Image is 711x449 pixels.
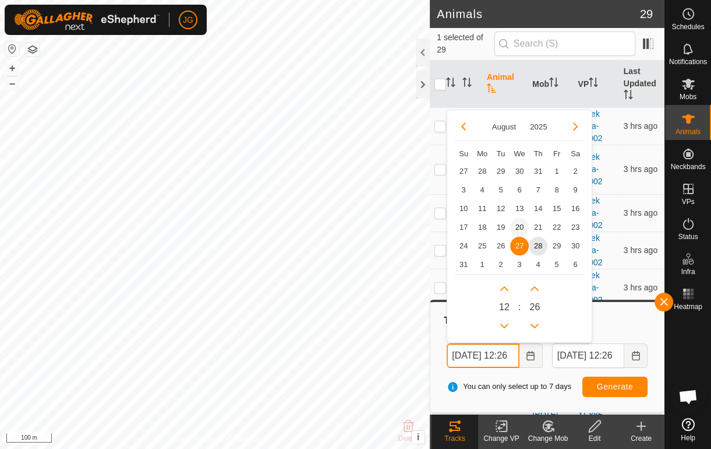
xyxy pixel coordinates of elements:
span: 28 Aug 2025, 8:55 am [624,164,657,174]
td: 4 [473,181,491,199]
button: Choose Date [624,343,648,368]
span: 16 [566,199,585,218]
span: 11 [473,199,491,218]
span: 1 [547,162,566,181]
td: 2 [491,255,510,274]
td: 26 [491,237,510,255]
a: Creek extra-VP002 [578,196,603,230]
td: 9 [566,181,585,199]
span: 26 [529,300,540,314]
td: 27 [454,162,473,181]
th: Last Updated [619,61,664,108]
span: Mobs [680,93,696,100]
td: 14 [529,199,547,218]
td: 12 [491,199,510,218]
p-sorticon: Activate to sort [446,79,455,89]
button: Reset Map [5,42,19,56]
span: Help [681,434,695,441]
span: Heatmap [674,303,702,310]
a: Creek extra-VP002 [578,233,603,267]
span: i [417,432,419,442]
span: Schedules [671,23,704,30]
p-sorticon: Activate to sort [462,79,472,89]
div: Tracks [442,314,652,328]
td: 2 [566,162,585,181]
th: Mob [528,61,573,108]
td: 22 [547,218,566,237]
td: 20 [510,218,529,237]
span: 28 Aug 2025, 8:55 am [624,283,657,292]
span: 1 selected of 29 [437,31,494,56]
td: 13 [510,199,529,218]
span: 31 [454,255,473,274]
button: Previous Month [454,117,473,136]
div: Change VP [478,433,525,444]
button: Choose Year [525,120,552,134]
button: i [412,431,425,444]
td: 7 [529,181,547,199]
p-button: Next Minute [525,279,544,298]
span: Mo [477,149,487,158]
span: 29 [640,5,653,23]
button: Map Layers [26,43,40,57]
td: 28 [473,162,491,181]
p-button: Previous Hour [495,317,514,335]
p-sorticon: Activate to sort [549,79,558,89]
p-button: Previous Minute [525,317,544,335]
button: – [5,76,19,90]
span: 27 [510,237,529,255]
span: Animals [675,128,701,135]
span: 3 [510,255,529,274]
span: 28 [529,237,547,255]
td: 1 [473,255,491,274]
a: Creek extra-VP002 [578,109,603,143]
td: 15 [547,199,566,218]
td: 18 [473,218,491,237]
div: Create [618,433,664,444]
a: Privacy Policy [169,434,213,444]
td: 8 [547,181,566,199]
button: Choose Date [519,343,543,368]
td: 25 [473,237,491,255]
td: 5 [547,255,566,274]
span: You can only select up to 7 days [447,381,571,392]
td: 10 [454,199,473,218]
td: 21 [529,218,547,237]
a: Help [665,413,711,446]
span: 28 Aug 2025, 8:55 am [624,245,657,255]
td: 23 [566,218,585,237]
td: 31 [529,162,547,181]
span: 6 [566,255,585,274]
th: Animal [482,61,528,108]
td: 29 [491,162,510,181]
span: 29 [547,237,566,255]
p-sorticon: Activate to sort [624,92,633,101]
span: VPs [681,198,694,205]
span: Status [678,233,698,240]
button: Choose Month [487,120,521,134]
span: 5 [491,181,510,199]
span: 17 [454,218,473,237]
img: Gallagher Logo [14,9,160,30]
td: 30 [510,162,529,181]
span: 6 [510,181,529,199]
